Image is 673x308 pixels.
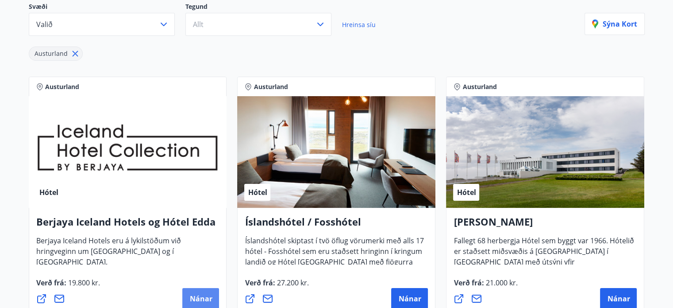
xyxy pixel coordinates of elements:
[342,20,376,29] span: Hreinsa síu
[35,49,68,58] span: Austurland
[185,2,342,13] p: Tegund
[39,187,58,197] span: Hótel
[36,19,53,29] span: Valið
[29,13,175,36] button: Valið
[45,82,79,91] span: Austurland
[245,215,428,235] h4: Íslandshótel / Fosshótel
[454,215,637,235] h4: [PERSON_NAME]
[462,82,496,91] span: Austurland
[454,278,517,295] span: Verð frá :
[36,215,219,235] h4: Berjaya Iceland Hotels og Hótel Edda
[66,278,100,288] span: 19.800 kr.
[592,19,637,29] p: Sýna kort
[29,47,83,61] div: Austurland
[36,236,181,274] span: Berjaya Iceland Hotels eru á lykilstöðum við hringveginn um [GEOGRAPHIC_DATA] og í [GEOGRAPHIC_DA...
[189,294,212,304] span: Nánar
[29,2,185,13] p: Svæði
[607,294,630,304] span: Nánar
[36,278,100,295] span: Verð frá :
[585,13,645,35] button: Sýna kort
[484,278,517,288] span: 21.000 kr.
[254,82,288,91] span: Austurland
[193,19,204,29] span: Allt
[245,236,423,285] span: Íslandshótel skiptast í tvö öflug vörumerki með alls 17 hótel - Fosshótel sem eru staðsett hringi...
[248,187,267,197] span: Hótel
[185,13,331,36] button: Allt
[245,278,308,295] span: Verð frá :
[275,278,308,288] span: 27.200 kr.
[454,236,634,285] span: Fallegt 68 herbergja Hótel sem byggt var 1966. Hótelið er staðsett miðsvæðis á [GEOGRAPHIC_DATA] ...
[398,294,421,304] span: Nánar
[457,187,476,197] span: Hótel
